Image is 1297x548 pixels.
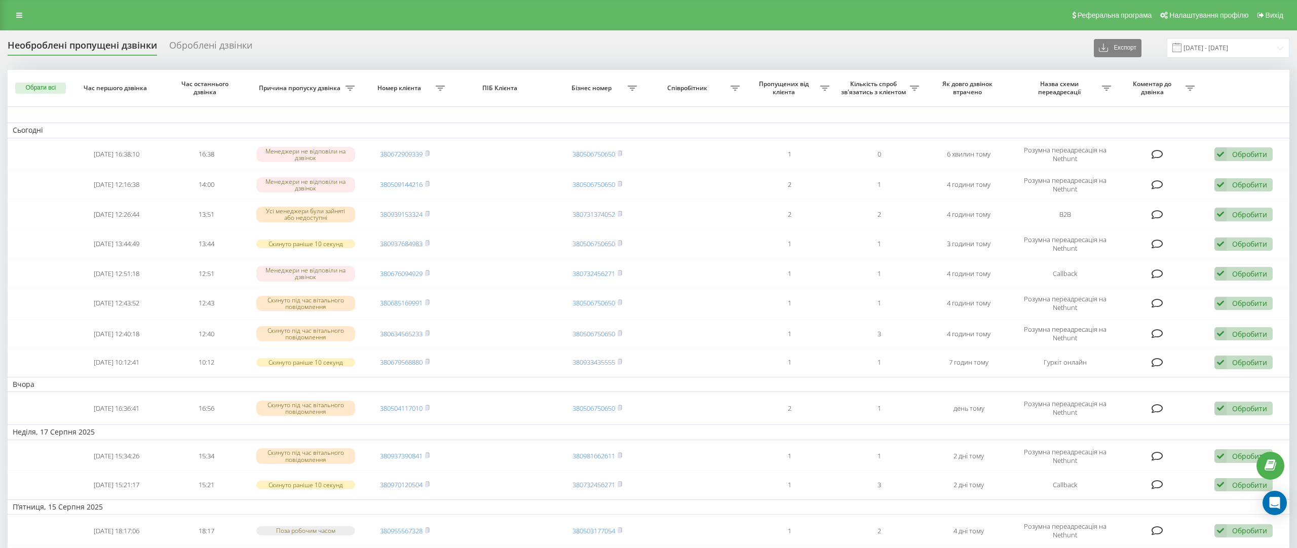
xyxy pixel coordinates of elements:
[380,404,423,413] a: 380504117010
[1019,80,1102,96] span: Назва схеми переадресації
[924,201,1014,228] td: 4 години тому
[380,298,423,307] a: 380685169991
[745,140,834,169] td: 1
[460,84,543,92] span: ПІБ Клієнта
[256,240,355,248] div: Скинуто раніше 10 секунд
[256,266,355,281] div: Менеджери не відповіли на дзвінок
[750,80,820,96] span: Пропущених від клієнта
[72,320,162,348] td: [DATE] 12:40:18
[162,230,251,258] td: 13:44
[1014,201,1116,228] td: B2B
[81,84,152,92] span: Час першого дзвінка
[1014,289,1116,318] td: Розумна переадресація на Nethunt
[1078,11,1152,19] span: Реферальна програма
[1232,526,1267,535] div: Обробити
[1232,480,1267,490] div: Обробити
[162,289,251,318] td: 12:43
[162,171,251,199] td: 14:00
[834,320,924,348] td: 3
[72,201,162,228] td: [DATE] 12:26:44
[745,320,834,348] td: 1
[1232,239,1267,249] div: Обробити
[8,377,1289,392] td: Вчора
[1232,180,1267,189] div: Обробити
[1121,80,1185,96] span: Коментар до дзвінка
[924,320,1014,348] td: 4 години тому
[745,517,834,545] td: 1
[933,80,1005,96] span: Як довго дзвінок втрачено
[924,517,1014,545] td: 4 дні тому
[840,80,910,96] span: Кількість спроб зв'язатись з клієнтом
[1232,451,1267,461] div: Обробити
[8,424,1289,440] td: Неділя, 17 Серпня 2025
[162,442,251,471] td: 15:34
[924,230,1014,258] td: 3 години тому
[256,296,355,311] div: Скинуто під час вітального повідомлення
[924,473,1014,497] td: 2 дні тому
[72,473,162,497] td: [DATE] 15:21:17
[162,320,251,348] td: 12:40
[162,260,251,287] td: 12:51
[745,350,834,375] td: 1
[573,358,615,367] a: 380933435555
[745,442,834,471] td: 1
[8,123,1289,138] td: Сьогодні
[380,451,423,460] a: 380937390841
[162,517,251,545] td: 18:17
[256,147,355,162] div: Менеджери не відповіли на дзвінок
[380,269,423,278] a: 380676094929
[573,404,615,413] a: 380506750650
[162,140,251,169] td: 16:38
[745,260,834,287] td: 1
[745,473,834,497] td: 1
[1014,442,1116,471] td: Розумна переадресація на Nethunt
[72,230,162,258] td: [DATE] 13:44:49
[256,358,355,367] div: Скинуто раніше 10 секунд
[1014,473,1116,497] td: Callback
[924,260,1014,287] td: 4 години тому
[573,298,615,307] a: 380506750650
[1014,350,1116,375] td: Гуркіт онлайн
[924,289,1014,318] td: 4 години тому
[573,480,615,489] a: 380732456271
[834,442,924,471] td: 1
[1232,149,1267,159] div: Обробити
[1232,269,1267,279] div: Обробити
[162,350,251,375] td: 10:12
[1014,171,1116,199] td: Розумна переадресація на Nethunt
[834,473,924,497] td: 3
[380,329,423,338] a: 380634565233
[573,526,615,535] a: 380503177054
[1232,298,1267,308] div: Обробити
[573,149,615,159] a: 380506750650
[72,289,162,318] td: [DATE] 12:43:52
[72,140,162,169] td: [DATE] 16:38:10
[745,171,834,199] td: 2
[72,350,162,375] td: [DATE] 10:12:41
[834,171,924,199] td: 1
[1232,404,1267,413] div: Обробити
[834,140,924,169] td: 0
[8,40,157,56] div: Необроблені пропущені дзвінки
[256,401,355,416] div: Скинуто під час вітального повідомлення
[380,239,423,248] a: 380937684983
[573,451,615,460] a: 380981662611
[72,394,162,422] td: [DATE] 16:36:41
[1014,517,1116,545] td: Розумна переадресація на Nethunt
[380,480,423,489] a: 380970120504
[15,83,66,94] button: Обрати всі
[1014,260,1116,287] td: Callback
[162,473,251,497] td: 15:21
[1094,39,1141,57] button: Експорт
[1014,320,1116,348] td: Розумна переадресація на Nethunt
[834,201,924,228] td: 2
[1266,11,1283,19] span: Вихід
[573,269,615,278] a: 380732456271
[256,448,355,463] div: Скинуто під час вітального повідомлення
[573,329,615,338] a: 380506750650
[1014,394,1116,422] td: Розумна переадресація на Nethunt
[834,260,924,287] td: 1
[8,499,1289,515] td: П’ятниця, 15 Серпня 2025
[573,210,615,219] a: 380731374052
[1232,329,1267,339] div: Обробити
